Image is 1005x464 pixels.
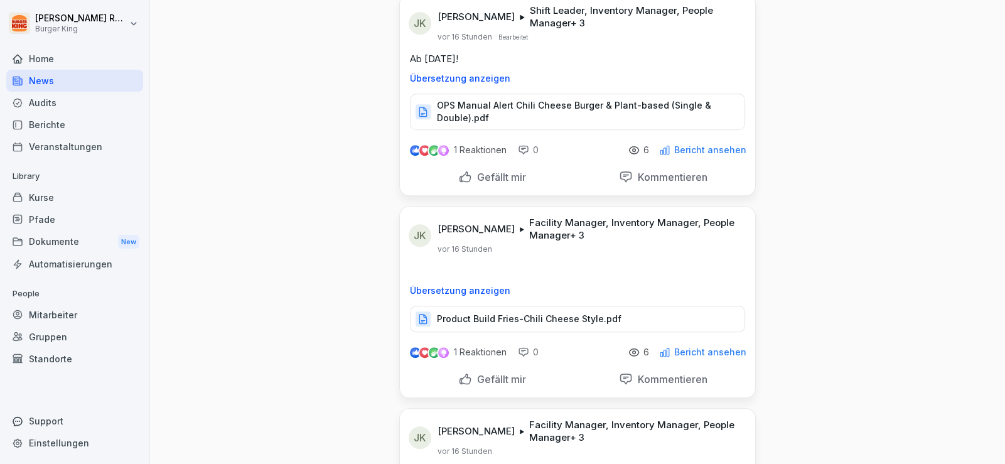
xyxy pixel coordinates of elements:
a: DokumenteNew [6,230,143,254]
p: Übersetzung anzeigen [410,286,745,296]
p: Library [6,166,143,186]
a: Veranstaltungen [6,136,143,158]
p: Bericht ansehen [674,347,746,357]
a: Mitarbeiter [6,304,143,326]
p: OPS Manual Alert Chili Cheese Burger & Plant-based (Single & Double).pdf [437,99,732,124]
p: Bericht ansehen [674,145,746,155]
p: [PERSON_NAME] Rohrich [35,13,127,24]
p: Shift Leader, Inventory Manager, People Manager + 3 [530,4,740,30]
p: Übersetzung anzeigen [410,73,745,84]
p: vor 16 Stunden [438,446,492,456]
div: JK [409,224,431,247]
img: love [420,348,429,357]
p: Kommentieren [633,171,707,183]
p: 6 [643,145,649,155]
p: [PERSON_NAME] [438,425,515,438]
a: Home [6,48,143,70]
p: Gefällt mir [472,373,526,386]
div: 0 [518,346,539,359]
p: vor 16 Stunden [438,32,492,42]
p: vor 16 Stunden [438,244,492,254]
a: Einstellungen [6,432,143,454]
p: Facility Manager, Inventory Manager, People Manager + 3 [529,217,740,242]
p: Gefällt mir [472,171,526,183]
p: [PERSON_NAME] [438,11,515,23]
img: like [411,145,421,155]
div: 0 [518,144,539,156]
a: Gruppen [6,326,143,348]
p: Kommentieren [633,373,707,386]
p: 1 Reaktionen [454,145,507,155]
img: celebrate [429,347,439,358]
p: Facility Manager, Inventory Manager, People Manager + 3 [529,419,740,444]
a: News [6,70,143,92]
p: Bearbeitet [498,32,528,42]
img: celebrate [429,145,439,156]
a: OPS Manual Alert Chili Cheese Burger & Plant-based (Single & Double).pdf [410,109,745,122]
a: Product Build Fries-Chili Cheese Style.pdf [410,316,745,329]
p: 1 Reaktionen [454,347,507,357]
p: 6 [643,347,649,357]
img: inspiring [438,144,449,156]
div: JK [409,12,431,35]
p: [PERSON_NAME] [438,223,515,235]
p: People [6,284,143,304]
p: Burger King [35,24,127,33]
p: Product Build Fries-Chili Cheese Style.pdf [437,313,621,325]
div: JK [409,426,431,449]
img: love [420,146,429,155]
p: Ab [DATE]! [410,52,745,66]
a: Standorte [6,348,143,370]
a: Pfade [6,208,143,230]
img: like [411,347,421,357]
div: Dokumente [6,230,143,254]
a: Berichte [6,114,143,136]
a: Automatisierungen [6,253,143,275]
img: inspiring [438,347,449,358]
a: Audits [6,92,143,114]
a: Kurse [6,186,143,208]
div: Support [6,410,143,432]
div: New [118,235,139,249]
